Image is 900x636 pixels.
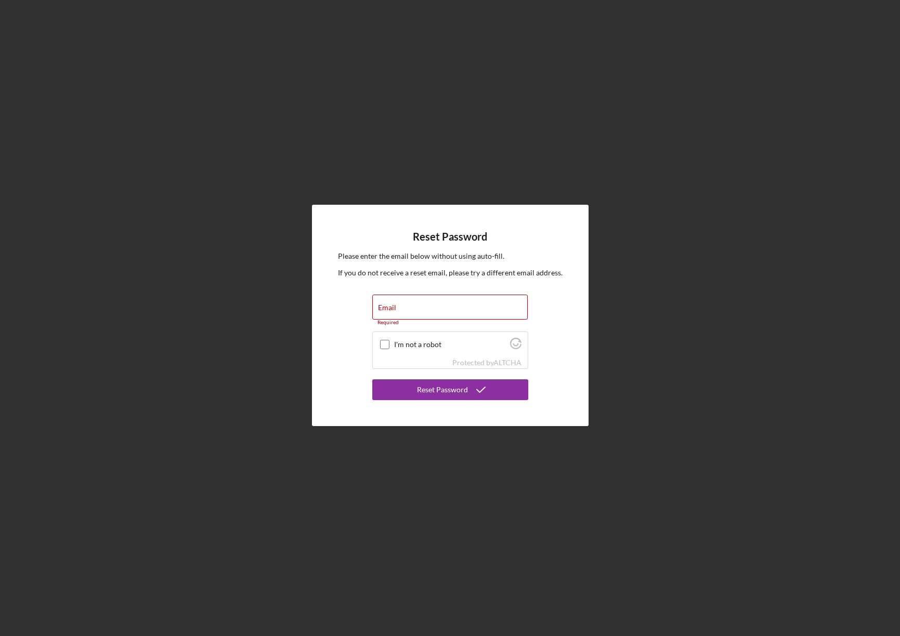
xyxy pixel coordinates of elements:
[452,359,521,367] div: Protected by
[417,379,468,400] div: Reset Password
[372,320,528,326] div: Required
[510,342,521,351] a: Visit Altcha.org
[493,358,521,367] a: Visit Altcha.org
[372,379,528,400] button: Reset Password
[394,340,507,349] label: I'm not a robot
[378,303,396,312] label: Email
[338,267,563,279] p: If you do not receive a reset email, please try a different email address.
[338,250,563,262] p: Please enter the email below without using auto-fill.
[413,231,487,243] h4: Reset Password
